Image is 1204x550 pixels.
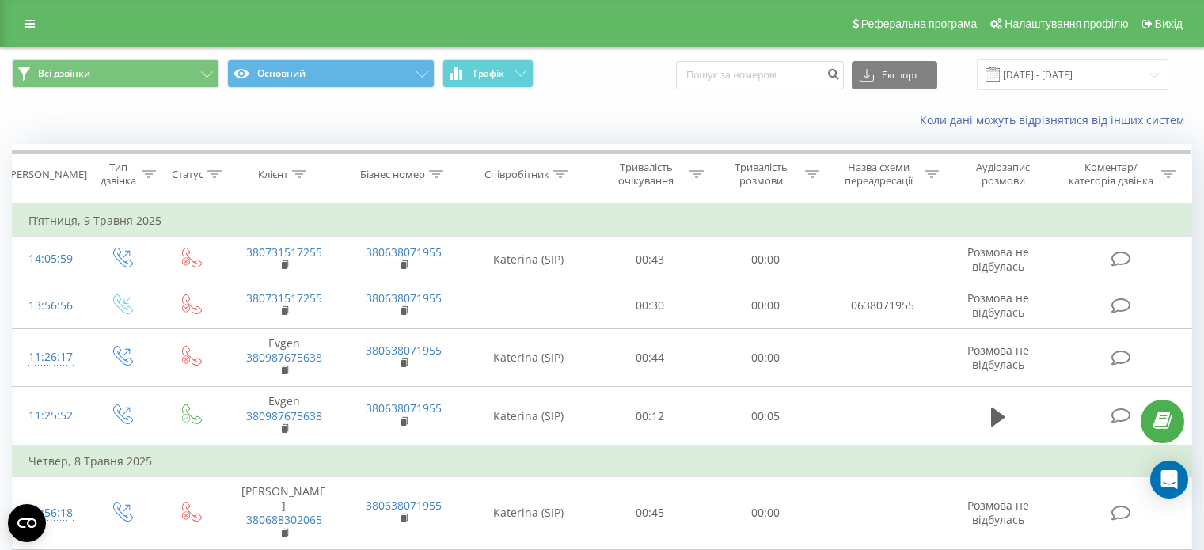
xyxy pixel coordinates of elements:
td: Katerina (SIP) [464,328,593,387]
span: Графік [473,68,504,79]
span: Розмова не відбулась [967,290,1029,320]
a: 380688302065 [246,512,322,527]
td: 00:00 [708,237,822,283]
div: 12:56:18 [28,498,70,529]
span: Розмова не відбулась [967,498,1029,527]
td: 00:00 [708,283,822,328]
td: Katerina (SIP) [464,387,593,446]
td: 00:43 [593,237,708,283]
span: Всі дзвінки [38,67,90,80]
div: Коментар/категорія дзвінка [1065,161,1157,188]
td: Evgen [224,328,344,387]
a: 380638071955 [366,400,442,415]
td: 00:30 [593,283,708,328]
div: Статус [172,168,203,181]
div: 14:05:59 [28,244,70,275]
div: Тривалість очікування [607,161,686,188]
td: [PERSON_NAME] [224,477,344,550]
div: Бізнес номер [360,168,425,181]
td: 0638071955 [822,283,942,328]
a: 380731517255 [246,290,322,305]
td: П’ятниця, 9 Травня 2025 [13,205,1192,237]
div: Співробітник [484,168,549,181]
a: 380638071955 [366,343,442,358]
td: 00:00 [708,328,822,387]
input: Пошук за номером [676,61,844,89]
div: [PERSON_NAME] [7,168,87,181]
div: 11:26:17 [28,342,70,373]
div: Аудіозапис розмови [957,161,1050,188]
td: Evgen [224,387,344,446]
button: Open CMP widget [8,504,46,542]
a: 380987675638 [246,408,322,423]
td: Четвер, 8 Травня 2025 [13,446,1192,477]
td: Katerina (SIP) [464,237,593,283]
a: 380638071955 [366,290,442,305]
a: 380987675638 [246,350,322,365]
div: Клієнт [258,168,288,181]
span: Реферальна програма [861,17,978,30]
div: Назва схеми переадресації [837,161,921,188]
td: 00:45 [593,477,708,550]
div: 11:25:52 [28,400,70,431]
a: 380638071955 [366,498,442,513]
td: 00:44 [593,328,708,387]
span: Вихід [1155,17,1183,30]
td: 00:05 [708,387,822,446]
div: Open Intercom Messenger [1150,461,1188,499]
span: Розмова не відбулась [967,343,1029,372]
button: Експорт [852,61,937,89]
button: Графік [442,59,534,88]
a: Коли дані можуть відрізнятися вiд інших систем [920,112,1192,127]
div: Тривалість розмови [722,161,801,188]
td: 00:12 [593,387,708,446]
div: Тип дзвінка [100,161,137,188]
span: Налаштування профілю [1005,17,1128,30]
td: 00:00 [708,477,822,550]
button: Всі дзвінки [12,59,219,88]
td: Katerina (SIP) [464,477,593,550]
span: Розмова не відбулась [967,245,1029,274]
button: Основний [227,59,435,88]
a: 380638071955 [366,245,442,260]
a: 380731517255 [246,245,322,260]
div: 13:56:56 [28,290,70,321]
